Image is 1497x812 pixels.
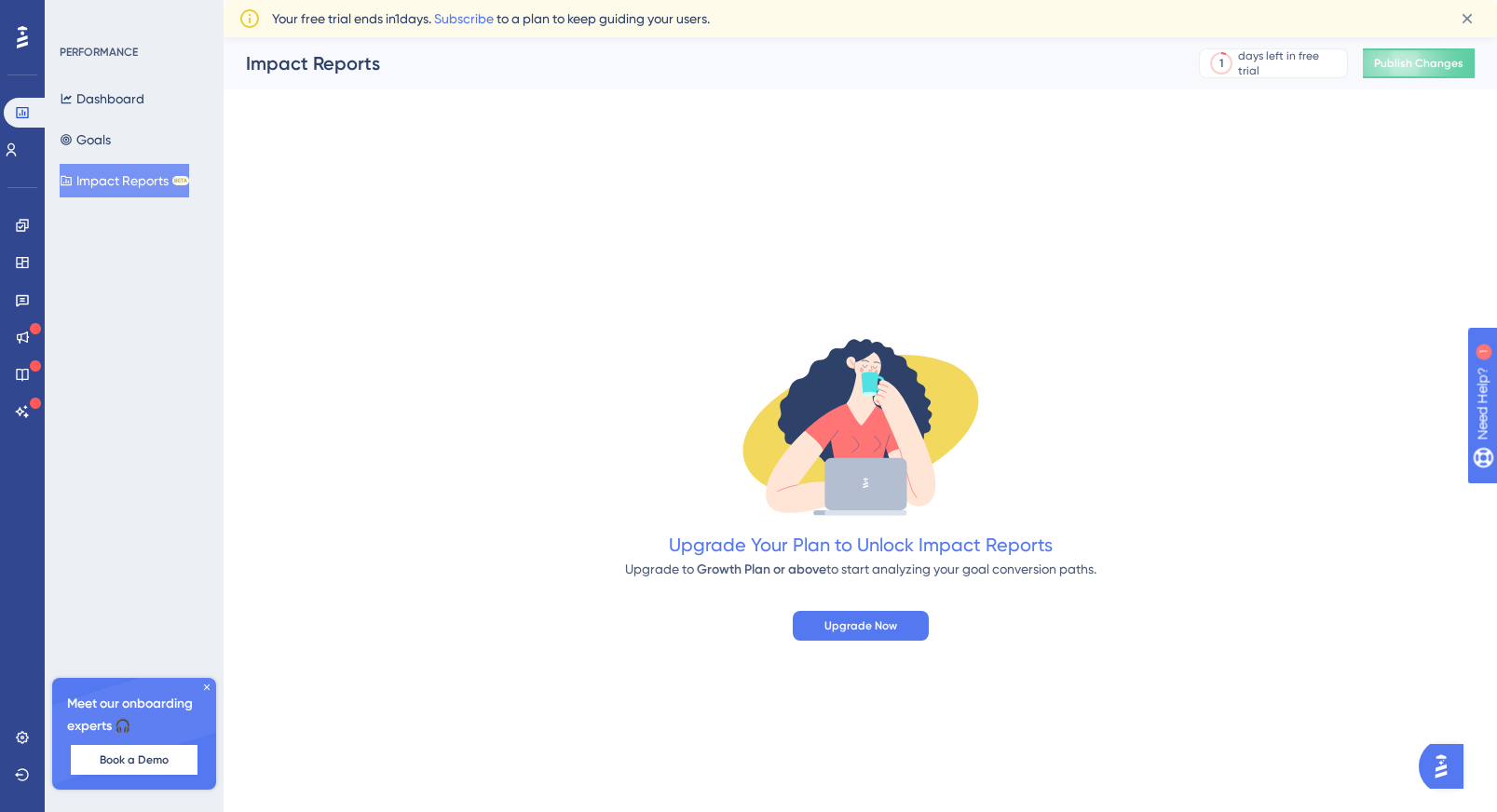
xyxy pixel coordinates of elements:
[60,82,144,115] button: Dashboard
[246,50,1152,76] div: Impact Reports
[100,752,169,767] span: Book a Demo
[172,176,189,185] div: BETA
[67,693,201,738] span: Meet our onboarding experts 🎧
[129,9,135,24] div: 1
[697,562,826,577] span: Growth Plan or above
[60,123,111,156] button: Goals
[272,7,710,30] span: Your free trial ends in 1 days. to a plan to keep guiding your users.
[1363,48,1475,78] button: Publish Changes
[1219,56,1223,71] div: 1
[1374,56,1463,71] span: Publish Changes
[625,562,1096,576] span: Upgrade to to start analyzing your goal conversion paths.
[824,618,897,633] span: Upgrade Now
[434,11,494,26] a: Subscribe
[71,745,197,775] button: Book a Demo
[60,45,138,60] div: PERFORMANCE
[669,534,1053,556] span: Upgrade Your Plan to Unlock Impact Reports
[44,5,116,27] span: Need Help?
[1238,48,1341,78] div: days left in free trial
[1419,738,1475,794] iframe: UserGuiding AI Assistant Launcher
[60,164,189,197] button: Impact ReportsBETA
[793,611,929,641] button: Upgrade Now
